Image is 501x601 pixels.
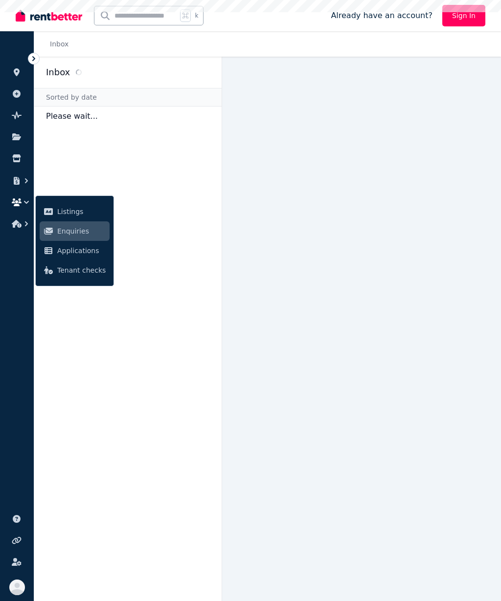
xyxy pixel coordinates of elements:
[34,88,222,107] div: Sorted by date
[40,202,110,221] a: Listings
[40,221,110,241] a: Enquiries
[16,8,82,23] img: RentBetter
[195,12,198,20] span: k
[40,260,110,280] a: Tenant checks
[57,225,106,237] span: Enquiries
[331,10,433,21] span: Already have an account?
[34,31,80,57] nav: Breadcrumb
[57,245,106,257] span: Applications
[34,107,222,126] p: Please wait...
[46,65,70,79] h2: Inbox
[40,241,110,260] a: Applications
[57,206,106,217] span: Listings
[442,5,485,26] a: Sign In
[57,264,106,276] span: Tenant checks
[50,40,68,48] a: Inbox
